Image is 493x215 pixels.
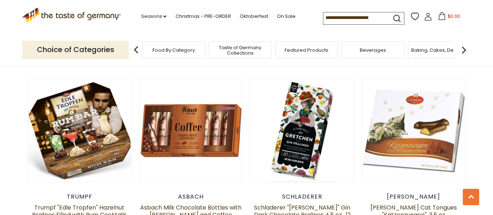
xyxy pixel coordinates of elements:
a: Christmas - PRE-ORDER [175,12,231,20]
a: Featured Products [285,47,328,53]
a: On Sale [277,12,295,20]
img: previous arrow [129,43,143,57]
div: Schladerer [250,193,354,200]
a: Taste of Germany Collections [211,45,269,56]
div: [PERSON_NAME] [362,193,466,200]
img: Schladerer "Gretchen" Gin Dark Chocolate Pralines 4.5 oz., 12 pc. [251,79,354,182]
span: $0.00 [447,13,460,19]
img: next arrow [457,43,471,57]
button: $0.00 [434,12,465,23]
a: Beverages [360,47,386,53]
div: Asbach [139,193,243,200]
img: Asbach Milk Chocolate Bottles with Brandy and Coffee Infusion 3.5 oz [139,79,243,182]
a: Seasons [141,12,166,20]
a: Baking, Cakes, Desserts [411,47,468,53]
a: Oktoberfest [239,12,268,20]
img: Trumpf "Edle Tropfen" Hazelnut Pralines Filled with Rum Cocktails 3.5 oz [28,79,131,182]
div: Trumpf [28,193,132,200]
img: Carstens Marzipan Cat Tongues "Katzenzungen", 3.5 oz [362,79,465,182]
p: Choice of Categories [22,41,129,59]
a: Food By Category [153,47,195,53]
